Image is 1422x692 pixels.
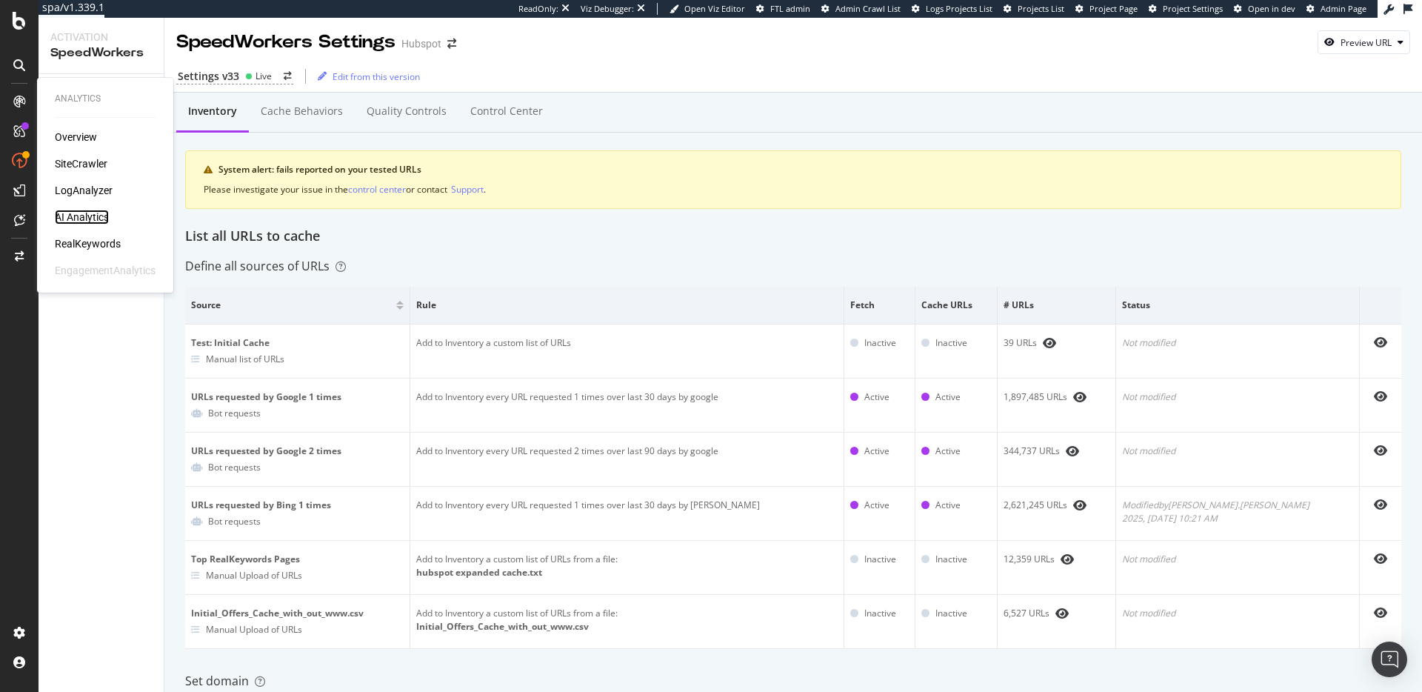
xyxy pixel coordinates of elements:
[1374,499,1387,510] div: eye
[850,299,905,312] span: Fetch
[1372,642,1407,677] div: Open Intercom Messenger
[1066,445,1079,457] div: eye
[864,607,896,620] div: Inactive
[935,390,961,404] div: Active
[1341,36,1392,49] div: Preview URL
[1234,3,1295,15] a: Open in dev
[1321,3,1366,14] span: Admin Page
[191,553,404,566] div: Top RealKeywords Pages
[1004,499,1109,512] div: 2,621,245 URLs
[1055,608,1069,619] div: eye
[185,673,1401,690] div: Set domain
[208,407,261,419] div: Bot requests
[55,130,97,144] a: Overview
[935,445,961,458] div: Active
[416,607,838,620] div: Add to Inventory a custom list of URLs from a file:
[821,3,901,15] a: Admin Crawl List
[416,566,838,579] div: hubspot expanded cache.txt
[1122,299,1349,312] span: Status
[1061,553,1074,565] div: eye
[55,93,156,105] div: Analytics
[864,445,889,458] div: Active
[1122,336,1353,350] div: Not modified
[1163,3,1223,14] span: Project Settings
[1004,607,1109,620] div: 6,527 URLs
[1374,336,1387,348] div: eye
[312,64,420,88] button: Edit from this version
[1149,3,1223,15] a: Project Settings
[206,623,302,636] div: Manual Upload of URLs
[185,150,1401,209] div: warning banner
[410,379,844,433] td: Add to Inventory every URL requested 1 times over last 30 days by google
[1248,3,1295,14] span: Open in dev
[770,3,810,14] span: FTL admin
[1306,3,1366,15] a: Admin Page
[1018,3,1064,14] span: Projects List
[1122,390,1353,404] div: Not modified
[185,258,346,275] div: Define all sources of URLs
[864,499,889,512] div: Active
[410,433,844,487] td: Add to Inventory every URL requested 2 times over last 90 days by google
[348,182,406,196] button: control center
[921,299,987,312] span: Cache URLs
[1122,499,1353,525] div: Modified by [PERSON_NAME].[PERSON_NAME] 2025, [DATE] 10:21 AM
[55,263,156,278] div: EngagementAnalytics
[1004,553,1109,566] div: 12,359 URLs
[191,445,404,458] div: URLs requested by Google 2 times
[208,461,261,473] div: Bot requests
[55,236,121,251] a: RealKeywords
[55,183,113,198] a: LogAnalyzer
[581,3,634,15] div: Viz Debugger:
[206,353,284,365] div: Manual list of URLs
[518,3,558,15] div: ReadOnly:
[191,499,404,512] div: URLs requested by Bing 1 times
[451,182,484,196] button: Support
[470,104,543,119] div: Control Center
[1122,607,1353,620] div: Not modified
[447,39,456,49] div: arrow-right-arrow-left
[50,30,152,44] div: Activation
[206,569,302,582] div: Manual Upload of URLs
[670,3,745,15] a: Open Viz Editor
[348,183,406,196] div: control center
[367,104,447,119] div: Quality Controls
[333,70,420,83] div: Edit from this version
[1075,3,1138,15] a: Project Page
[410,487,844,541] td: Add to Inventory every URL requested 1 times over last 30 days by [PERSON_NAME]
[416,553,838,566] div: Add to Inventory a custom list of URLs from a file:
[1374,445,1387,456] div: eye
[191,607,404,620] div: Initial_Offers_Cache_with_out_www.csv
[50,44,152,61] div: SpeedWorkers
[410,325,844,379] td: Add to Inventory a custom list of URLs
[935,607,967,620] div: Inactive
[188,104,237,119] div: Inventory
[835,3,901,14] span: Admin Crawl List
[191,390,404,404] div: URLs requested by Google 1 times
[912,3,992,15] a: Logs Projects List
[684,3,745,14] span: Open Viz Editor
[284,72,292,81] div: arrow-right-arrow-left
[926,3,992,14] span: Logs Projects List
[1318,30,1410,54] button: Preview URL
[1073,391,1086,403] div: eye
[55,210,109,224] a: AI Analytics
[1122,553,1353,566] div: Not modified
[55,156,107,171] a: SiteCrawler
[1374,607,1387,619] div: eye
[451,183,484,196] div: Support
[1122,445,1353,458] div: Not modified
[191,299,393,312] span: Source
[1004,336,1109,350] div: 39 URLs
[208,515,261,528] div: Bot requests
[935,553,967,566] div: Inactive
[1004,299,1106,312] span: # URLs
[401,36,441,51] div: Hubspot
[935,499,961,512] div: Active
[1004,445,1109,458] div: 344,737 URLs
